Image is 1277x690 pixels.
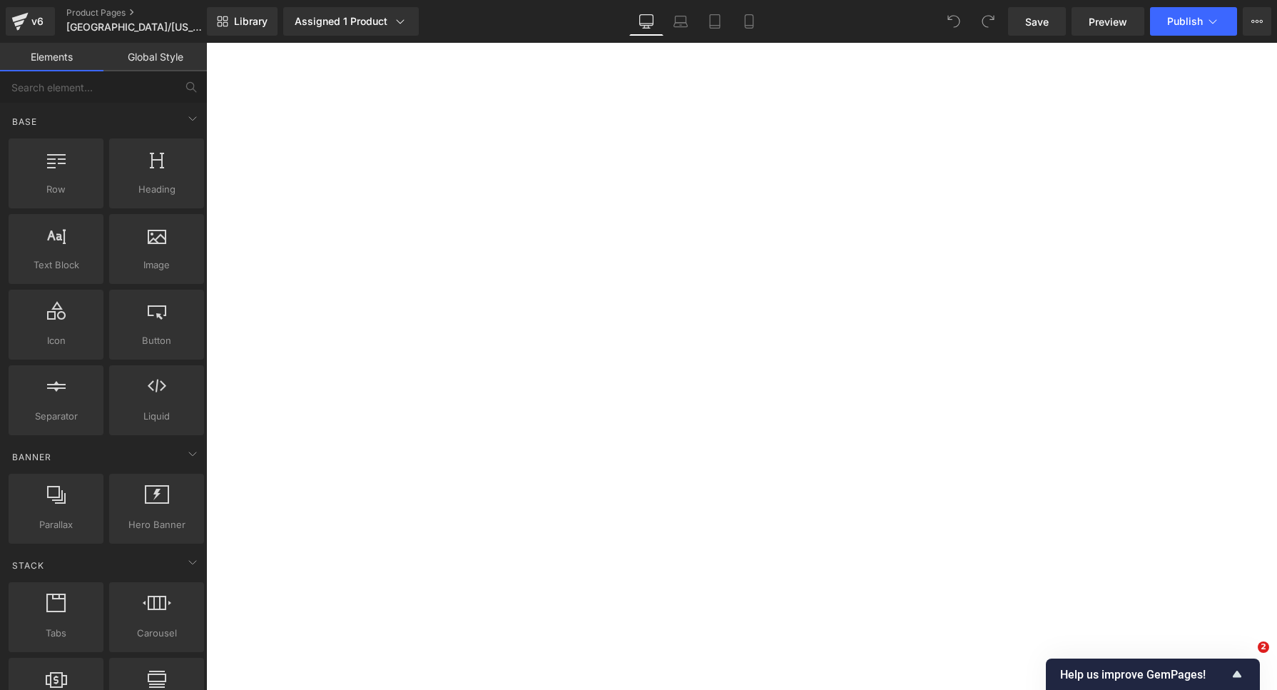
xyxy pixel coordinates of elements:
span: Carousel [113,626,200,641]
a: Laptop [663,7,698,36]
span: Stack [11,559,46,572]
span: Icon [13,333,99,348]
div: Assigned 1 Product [295,14,407,29]
span: Text Block [13,258,99,273]
span: 2 [1258,641,1269,653]
span: [GEOGRAPHIC_DATA]/[US_STATE]/Alaskan King 8x8ft (96" width x 96" length bed) Bamboo Duvet Cover Sets [66,21,203,33]
span: Preview [1089,14,1127,29]
button: Redo [974,7,1002,36]
a: Tablet [698,7,732,36]
a: Preview [1072,7,1144,36]
span: Liquid [113,409,200,424]
span: Base [11,115,39,128]
button: Publish [1150,7,1237,36]
span: Banner [11,450,53,464]
a: v6 [6,7,55,36]
a: New Library [207,7,278,36]
a: Mobile [732,7,766,36]
button: Undo [940,7,968,36]
span: Row [13,182,99,197]
button: Show survey - Help us improve GemPages! [1060,666,1246,683]
span: Hero Banner [113,517,200,532]
button: More [1243,7,1271,36]
span: Tabs [13,626,99,641]
span: Separator [13,409,99,424]
span: Library [234,15,268,28]
span: Heading [113,182,200,197]
span: Publish [1167,16,1203,27]
a: Desktop [629,7,663,36]
iframe: Intercom live chat [1228,641,1263,676]
span: Image [113,258,200,273]
div: v6 [29,12,46,31]
span: Help us improve GemPages! [1060,668,1228,681]
span: Button [113,333,200,348]
span: Parallax [13,517,99,532]
span: Save [1025,14,1049,29]
a: Global Style [103,43,207,71]
a: Product Pages [66,7,230,19]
